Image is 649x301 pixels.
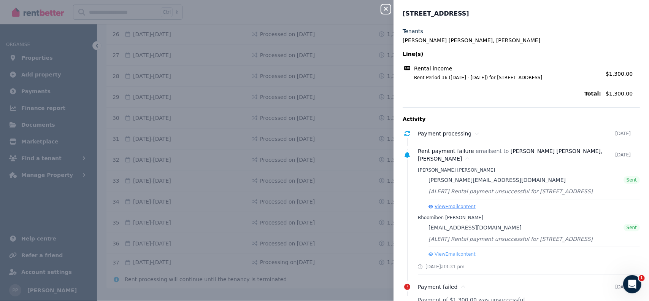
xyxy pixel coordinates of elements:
a: [PERSON_NAME][EMAIL_ADDRESS][DOMAIN_NAME] [428,176,566,184]
div: [ALERT] Rental payment unsuccessful for [STREET_ADDRESS] [428,234,640,244]
label: Tenants [403,27,423,35]
button: ViewEmailcontent [428,251,476,257]
span: Payment processing [418,131,471,137]
a: [EMAIL_ADDRESS][DOMAIN_NAME] [428,224,522,231]
button: ViewEmailcontent [428,204,476,210]
div: [ALERT] Rental payment unsuccessful for [STREET_ADDRESS] [428,187,640,196]
span: [STREET_ADDRESS] [403,9,469,18]
time: [DATE] [615,131,631,137]
span: Payment failed [418,284,458,290]
p: Activity [403,115,640,123]
div: [PERSON_NAME] [PERSON_NAME] [418,167,640,173]
span: $1,300.00 [606,71,633,77]
span: Rent Period 36 ([DATE] - [DATE]) for [STREET_ADDRESS] [405,75,601,81]
iframe: Intercom live chat [623,275,641,293]
span: Rental income [414,65,452,72]
div: email sent to [418,147,615,162]
legend: [PERSON_NAME] [PERSON_NAME], [PERSON_NAME] [403,37,640,44]
div: Bhoomiben [PERSON_NAME] [418,215,640,221]
span: Sent [627,177,637,183]
span: [DATE] at 3:31 pm [425,264,465,270]
span: $1,300.00 [606,90,640,97]
span: 1 [639,275,645,281]
span: Rent payment failure [418,148,474,154]
time: [DATE] [615,284,631,290]
span: Total: [403,90,601,97]
time: [DATE] [615,152,631,158]
span: Sent [627,225,637,231]
span: Line(s) [403,50,601,58]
